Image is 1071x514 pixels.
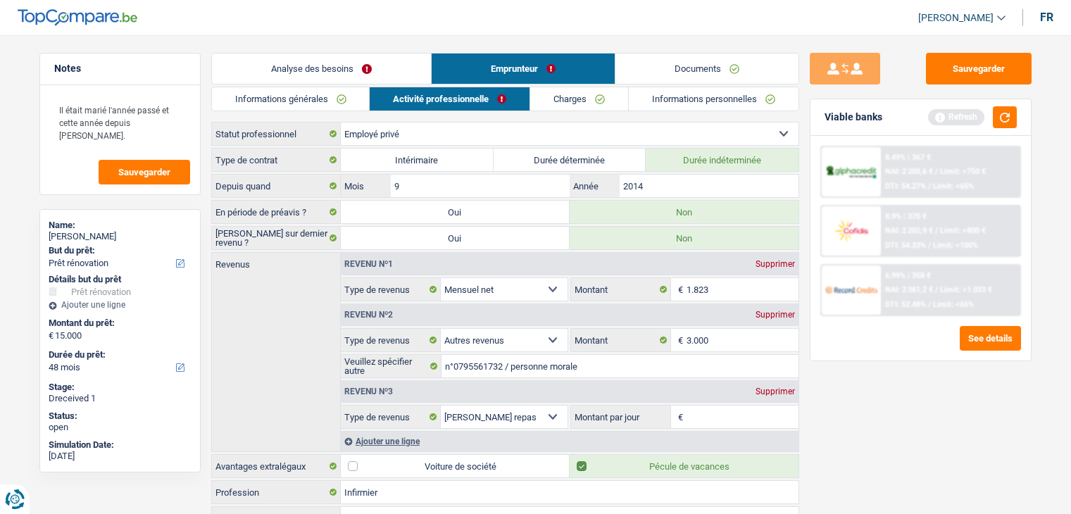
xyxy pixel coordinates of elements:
label: Revenus [212,253,340,269]
div: Supprimer [752,387,798,396]
div: Refresh [928,109,984,125]
div: Stage: [49,382,192,393]
img: AlphaCredit [825,164,877,180]
div: [PERSON_NAME] [49,231,192,242]
label: Mois [341,175,391,197]
div: Viable banks [825,111,882,123]
a: Activité professionnelle [370,87,530,111]
span: [PERSON_NAME] [918,12,994,24]
div: Revenu nº2 [341,311,396,319]
label: Durée du prêt: [49,349,189,361]
div: Supprimer [752,260,798,268]
button: See details [960,326,1021,351]
label: [PERSON_NAME] sur dernier revenu ? [212,227,341,249]
label: Intérimaire [341,149,494,171]
span: / [928,300,931,309]
span: NAI: 2 205,6 € [885,167,933,176]
span: DTI: 54.27% [885,182,926,191]
span: NAI: 2 202,9 € [885,226,933,235]
div: open [49,422,192,433]
div: Revenu nº1 [341,260,396,268]
span: / [928,241,931,250]
span: Limit: >1.033 € [940,285,992,294]
h5: Notes [54,63,186,75]
a: Analyse des besoins [212,54,431,84]
a: Informations générales [212,87,370,111]
div: Simulation Date: [49,439,192,451]
a: [PERSON_NAME] [907,6,1006,30]
div: 6.99% | 358 € [885,271,931,280]
div: fr [1040,11,1053,24]
input: MM [391,175,569,197]
div: Status: [49,410,192,422]
a: Informations personnelles [629,87,798,111]
div: Supprimer [752,311,798,319]
label: Durée indéterminée [646,149,798,171]
label: Type de contrat [212,149,341,171]
div: 8.9% | 370 € [885,212,927,221]
div: Revenu nº3 [341,387,396,396]
label: Non [570,227,798,249]
label: Durée déterminée [494,149,646,171]
span: Limit: >750 € [940,167,986,176]
label: Oui [341,201,570,223]
label: Montant [571,278,671,301]
label: Avantages extralégaux [212,455,341,477]
span: / [935,167,938,176]
label: Type de revenus [341,406,441,428]
a: Documents [615,54,798,84]
label: But du prêt: [49,245,189,256]
label: Année [570,175,620,197]
span: € [671,406,687,428]
img: Cofidis [825,218,877,244]
div: Dreceived 1 [49,393,192,404]
label: Statut professionnel [212,123,341,145]
label: Veuillez spécifier autre [341,355,441,377]
label: Montant par jour [571,406,671,428]
input: Veuillez préciser [441,355,798,377]
a: Charges [530,87,628,111]
span: Limit: <100% [933,241,978,250]
label: Profession [212,481,341,503]
span: DTI: 52.48% [885,300,926,309]
a: Emprunteur [432,54,615,84]
span: Limit: <65% [933,182,974,191]
span: Limit: >800 € [940,226,986,235]
div: Ajouter une ligne [341,431,798,451]
div: Ajouter une ligne [49,300,192,310]
label: Montant [571,329,671,351]
span: / [935,285,938,294]
label: En période de préavis ? [212,201,341,223]
span: NAI: 2 361,2 € [885,285,933,294]
span: Limit: <65% [933,300,974,309]
button: Sauvegarder [926,53,1032,84]
div: Name: [49,220,192,231]
label: Voiture de société [341,455,570,477]
img: Record Credits [825,277,877,303]
span: Sauvegarder [118,168,170,177]
div: 8.49% | 367 € [885,153,931,162]
label: Non [570,201,798,223]
div: Détails but du prêt [49,274,192,285]
label: Montant du prêt: [49,318,189,329]
input: AAAA [620,175,798,197]
span: € [49,330,54,341]
button: Sauvegarder [99,160,190,184]
img: TopCompare Logo [18,9,137,26]
span: / [928,182,931,191]
label: Type de revenus [341,278,441,301]
label: Pécule de vacances [570,455,798,477]
span: € [671,329,687,351]
div: [DATE] [49,451,192,462]
span: / [935,226,938,235]
span: DTI: 54.33% [885,241,926,250]
label: Oui [341,227,570,249]
label: Type de revenus [341,329,441,351]
label: Depuis quand [212,175,341,197]
span: € [671,278,687,301]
